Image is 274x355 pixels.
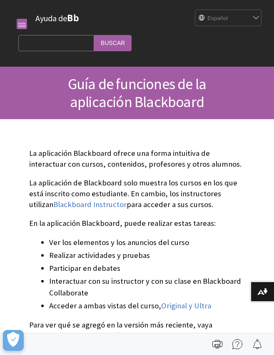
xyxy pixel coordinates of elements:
[29,218,245,229] p: En la aplicación Blackboard, puede realizar estas tareas:
[49,275,245,299] li: Interactuar con su instructor y con su clase en Blackboard Collaborate
[29,320,245,341] p: Para ver qué se agregó en la versión más reciente, vaya a .
[232,339,242,349] img: More help
[49,262,245,274] li: Participar en debates
[33,331,164,341] a: Novedades de la aplicación Blackboard
[35,13,79,23] a: Ayuda deBb
[67,12,79,24] strong: Bb
[195,10,254,27] select: Site Language Selector
[49,250,245,261] li: Realizar actividades y pruebas
[161,301,211,311] a: Original y Ultra
[29,148,245,170] p: La aplicación Blackboard ofrece una forma intuitiva de interactuar con cursos, contenidos, profes...
[49,300,245,312] li: Acceder a ambas vistas del curso,
[252,339,262,349] img: Follow this page
[53,200,127,210] a: Blackboard Instructor
[29,177,245,210] p: La aplicación de Blackboard solo muestra los cursos en los que está inscrito como estudiante. En ...
[49,237,245,248] li: Ver los elementos y los anuncios del curso
[212,339,222,349] img: Print
[3,330,24,351] button: Abrir preferencias
[68,75,207,111] span: Guía de funciones de la aplicación Blackboard
[94,35,132,51] input: Buscar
